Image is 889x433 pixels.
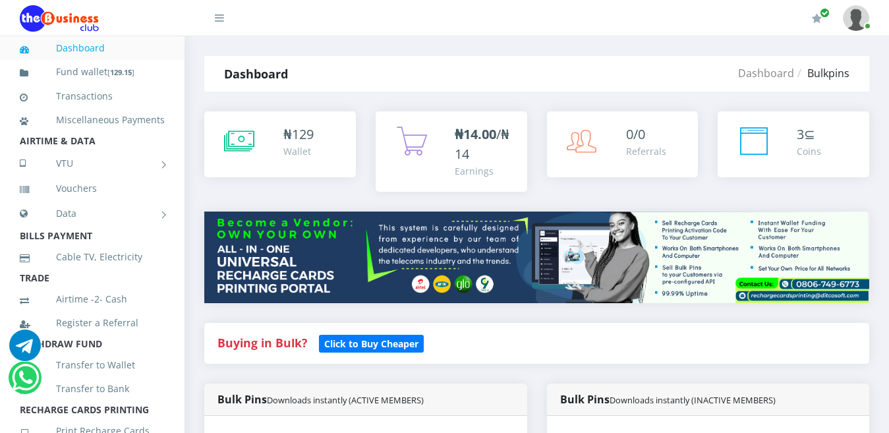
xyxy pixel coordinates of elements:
[324,337,418,350] b: Click to Buy Cheaper
[455,125,496,143] b: ₦14.00
[217,392,424,407] strong: Bulk Pins
[283,125,314,144] div: ₦
[9,339,41,361] a: Chat for support
[204,212,869,303] img: multitenant_rcp.png
[217,335,307,351] strong: Buying in Bulk?
[20,242,165,272] a: Cable TV, Electricity
[20,57,165,88] a: Fund wallet[129.15]
[20,33,165,63] a: Dashboard
[626,144,666,158] div: Referrals
[20,105,165,135] a: Miscellaneous Payments
[292,125,314,143] span: 129
[20,374,165,404] a: Transfer to Bank
[797,125,821,144] div: ⊆
[20,308,165,338] a: Register a Referral
[455,125,509,163] span: /₦14
[547,111,699,177] a: 0/0 Referrals
[20,81,165,111] a: Transactions
[12,372,39,393] a: Chat for support
[376,111,527,192] a: ₦14.00/₦14 Earnings
[738,66,794,80] a: Dashboard
[267,394,424,406] small: Downloads instantly (ACTIVE MEMBERS)
[107,67,134,77] small: [ ]
[626,125,645,143] span: 0/0
[797,125,804,143] span: 3
[204,111,356,177] a: ₦129 Wallet
[20,350,165,380] a: Transfer to Wallet
[820,8,830,18] span: Renew/Upgrade Subscription
[20,5,99,32] img: Logo
[20,197,165,230] a: Data
[224,66,288,82] strong: Dashboard
[843,5,869,31] img: User
[20,147,165,180] a: VTU
[20,284,165,314] a: Airtime -2- Cash
[20,173,165,204] a: Vouchers
[797,144,821,158] div: Coins
[319,335,424,351] a: Click to Buy Cheaper
[455,164,514,178] div: Earnings
[560,392,776,407] strong: Bulk Pins
[610,394,776,406] small: Downloads instantly (INACTIVE MEMBERS)
[812,13,822,24] i: Renew/Upgrade Subscription
[794,65,849,81] li: Bulkpins
[110,67,132,77] b: 129.15
[283,144,314,158] div: Wallet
